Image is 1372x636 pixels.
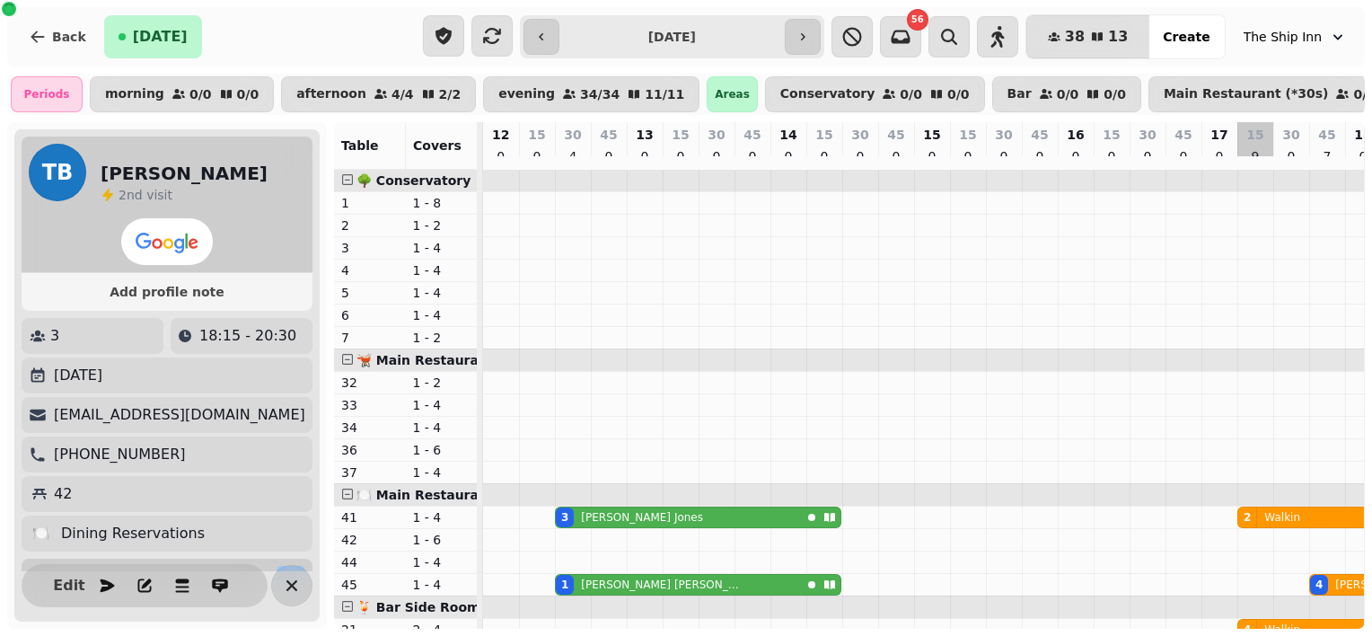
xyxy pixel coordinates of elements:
[602,147,616,165] p: 0
[1104,147,1119,165] p: 0
[281,76,476,112] button: afternoon4/42/2
[1212,147,1227,165] p: 0
[959,126,976,144] p: 15
[672,126,689,144] p: 15
[61,523,205,544] p: Dining Reservations
[1007,87,1032,102] p: Bar
[530,147,544,165] p: 0
[341,216,399,234] p: 2
[52,31,86,43] span: Back
[1033,147,1047,165] p: 0
[1248,147,1262,165] p: 9
[561,510,568,525] div: 3
[709,147,724,165] p: 0
[1104,88,1126,101] p: 0 / 0
[101,161,268,186] h2: [PERSON_NAME]
[494,147,508,165] p: 0
[900,88,922,101] p: 0 / 0
[781,147,796,165] p: 0
[765,76,985,112] button: Conservatory0/00/0
[923,126,940,144] p: 15
[1318,126,1335,144] p: 45
[779,126,796,144] p: 14
[413,553,471,571] p: 1 - 4
[413,261,471,279] p: 1 - 4
[189,88,212,101] p: 0 / 0
[413,138,462,153] span: Covers
[1148,15,1224,58] button: Create
[391,88,414,101] p: 4 / 4
[1031,126,1048,144] p: 45
[119,186,172,204] p: visit
[413,216,471,234] p: 1 - 2
[566,147,580,165] p: 4
[1315,578,1323,592] div: 4
[1244,510,1251,525] div: 2
[439,88,462,101] p: 2 / 2
[413,306,471,324] p: 1 - 4
[1103,126,1120,144] p: 15
[51,568,87,604] button: Edit
[528,126,545,144] p: 15
[564,126,581,144] p: 30
[356,488,541,502] span: 🍽️ Main Restaurant (*40s)
[413,194,471,212] p: 1 - 8
[889,147,903,165] p: 0
[1264,510,1300,525] p: Walkin
[341,531,399,549] p: 42
[1026,15,1150,58] button: 3813
[961,147,975,165] p: 0
[90,76,274,112] button: morning0/00/0
[743,126,761,144] p: 45
[341,194,399,212] p: 1
[1108,30,1128,44] span: 13
[561,578,568,592] div: 1
[14,15,101,58] button: Back
[580,88,620,101] p: 34 / 34
[413,329,471,347] p: 1 - 2
[817,147,831,165] p: 0
[1164,87,1329,102] p: Main Restaurant (*30s)
[43,286,291,298] span: Add profile note
[638,147,652,165] p: 0
[413,508,471,526] p: 1 - 4
[887,126,904,144] p: 45
[341,508,399,526] p: 41
[413,531,471,549] p: 1 - 6
[32,523,50,544] p: 🍽️
[581,578,745,592] p: [PERSON_NAME] [PERSON_NAME]
[58,579,80,593] span: Edit
[815,126,832,144] p: 15
[947,88,970,101] p: 0 / 0
[237,88,259,101] p: 0 / 0
[483,76,699,112] button: evening34/3411/11
[645,88,684,101] p: 11 / 11
[341,576,399,594] p: 45
[119,188,127,202] span: 2
[925,147,939,165] p: 0
[133,30,188,44] span: [DATE]
[995,126,1012,144] p: 30
[341,374,399,392] p: 32
[636,126,653,144] p: 13
[296,87,366,102] p: afternoon
[50,325,59,347] p: 3
[581,510,703,525] p: [PERSON_NAME] Jones
[127,188,146,202] span: nd
[104,15,202,58] button: [DATE]
[341,261,399,279] p: 4
[341,138,379,153] span: Table
[492,126,509,144] p: 12
[1067,126,1084,144] p: 16
[105,87,164,102] p: morning
[413,284,471,302] p: 1 - 4
[341,329,399,347] p: 7
[1320,147,1334,165] p: 7
[413,374,471,392] p: 1 - 2
[29,280,305,304] button: Add profile note
[413,239,471,257] p: 1 - 4
[1174,126,1192,144] p: 45
[341,306,399,324] p: 6
[1284,147,1298,165] p: 0
[1246,126,1263,144] p: 15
